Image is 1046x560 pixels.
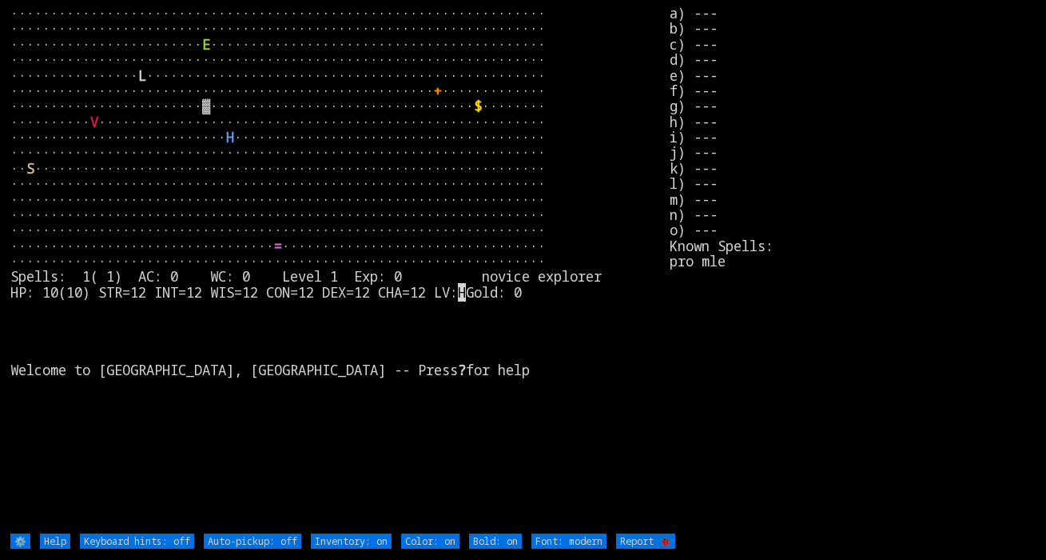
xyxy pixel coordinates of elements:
[226,128,234,146] font: H
[458,283,466,302] mark: H
[311,534,392,549] input: Inventory: on
[616,534,675,549] input: Report 🐞
[202,35,210,54] font: E
[204,534,301,549] input: Auto-pickup: off
[531,534,607,549] input: Font: modern
[434,82,442,100] font: +
[458,361,466,379] b: ?
[670,6,1036,532] stats: a) --- b) --- c) --- d) --- e) --- f) --- g) --- h) --- i) --- j) --- k) --- l) --- m) --- n) ---...
[26,159,34,178] font: S
[401,534,459,549] input: Color: on
[10,6,670,532] larn: ··································································· ·····························...
[274,237,282,255] font: =
[90,113,98,131] font: V
[80,534,194,549] input: Keyboard hints: off
[138,66,146,85] font: L
[469,534,522,549] input: Bold: on
[10,534,30,549] input: ⚙️
[40,534,70,549] input: Help
[474,97,482,115] font: $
